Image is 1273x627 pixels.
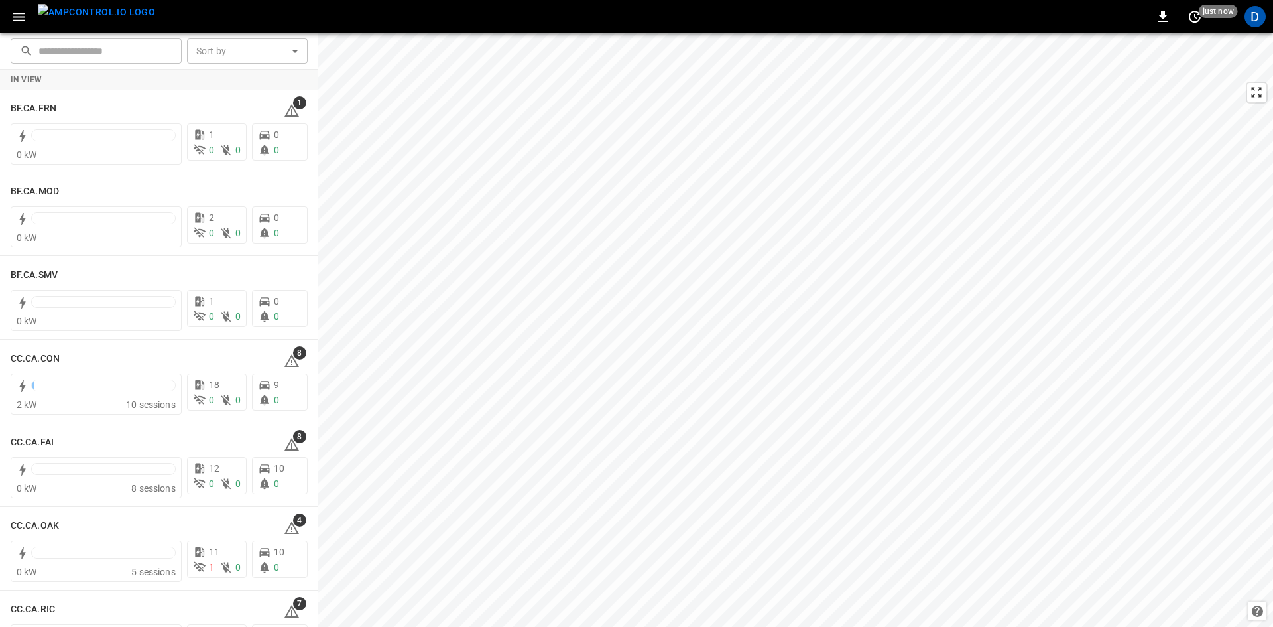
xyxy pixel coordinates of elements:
[209,212,214,223] span: 2
[209,311,214,322] span: 0
[293,346,306,360] span: 8
[293,430,306,443] span: 8
[131,567,176,577] span: 5 sessions
[274,296,279,307] span: 0
[209,296,214,307] span: 1
[11,75,42,84] strong: In View
[209,145,214,155] span: 0
[235,311,241,322] span: 0
[38,4,155,21] img: ampcontrol.io logo
[131,483,176,494] span: 8 sessions
[274,228,279,238] span: 0
[11,602,55,617] h6: CC.CA.RIC
[17,399,37,410] span: 2 kW
[274,311,279,322] span: 0
[1244,6,1266,27] div: profile-icon
[318,33,1273,627] canvas: Map
[11,102,56,116] h6: BF.CA.FRN
[209,547,219,557] span: 11
[11,268,58,283] h6: BF.CA.SMV
[209,478,214,489] span: 0
[235,228,241,238] span: 0
[209,228,214,238] span: 0
[11,352,60,366] h6: CC.CA.CON
[235,395,241,405] span: 0
[235,478,241,489] span: 0
[274,547,284,557] span: 10
[274,129,279,140] span: 0
[274,562,279,573] span: 0
[274,478,279,489] span: 0
[209,129,214,140] span: 1
[293,96,306,109] span: 1
[235,145,241,155] span: 0
[293,597,306,610] span: 7
[11,435,54,450] h6: CC.CA.FAI
[1199,5,1238,18] span: just now
[274,395,279,405] span: 0
[11,519,59,533] h6: CC.CA.OAK
[235,562,241,573] span: 0
[17,483,37,494] span: 0 kW
[209,463,219,474] span: 12
[209,380,219,390] span: 18
[11,184,59,199] h6: BF.CA.MOD
[126,399,176,410] span: 10 sessions
[17,149,37,160] span: 0 kW
[274,463,284,474] span: 10
[1184,6,1205,27] button: set refresh interval
[274,380,279,390] span: 9
[274,145,279,155] span: 0
[17,232,37,243] span: 0 kW
[274,212,279,223] span: 0
[209,562,214,573] span: 1
[293,514,306,527] span: 4
[17,567,37,577] span: 0 kW
[17,316,37,326] span: 0 kW
[209,395,214,405] span: 0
